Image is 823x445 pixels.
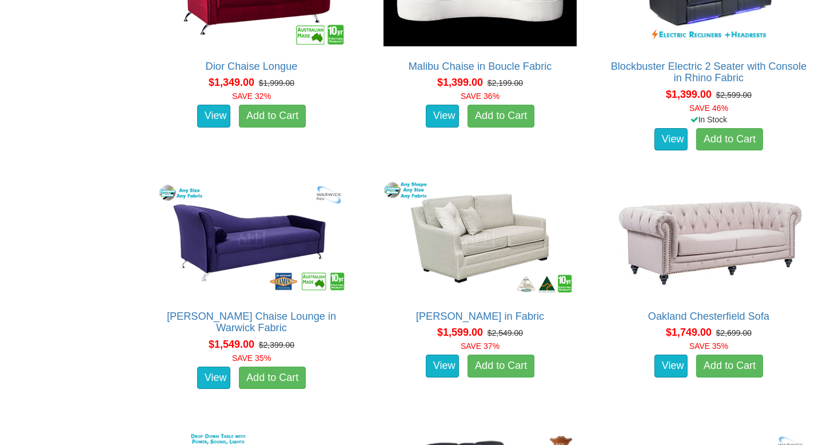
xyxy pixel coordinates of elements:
a: Add to Cart [696,128,763,151]
del: $2,599.00 [716,90,752,100]
a: Add to Cart [468,355,534,378]
a: [PERSON_NAME] Chaise Lounge in Warwick Fabric [167,311,336,333]
a: Blockbuster Electric 2 Seater with Console in Rhino Fabric [611,61,807,84]
img: Oakland Chesterfield Sofa [609,178,808,300]
a: Add to Cart [696,355,763,378]
a: View [654,355,688,378]
span: $1,749.00 [666,327,712,338]
font: SAVE 36% [461,92,500,101]
a: View [426,355,459,378]
a: View [426,105,459,128]
a: Oakland Chesterfield Sofa [648,311,769,322]
a: Malibu Chaise in Boucle Fabric [409,61,552,72]
img: Romeo Chaise Lounge in Warwick Fabric [152,178,351,300]
span: $1,399.00 [666,89,712,100]
del: $2,699.00 [716,328,752,337]
span: $1,549.00 [209,339,254,350]
a: View [654,128,688,151]
a: Add to Cart [239,105,306,128]
font: SAVE 37% [461,341,500,351]
a: Add to Cart [239,367,306,390]
font: SAVE 32% [232,92,271,101]
font: SAVE 35% [232,353,271,363]
a: View [197,367,230,390]
a: Add to Cart [468,105,534,128]
font: SAVE 46% [689,104,728,113]
del: $2,199.00 [488,78,523,88]
del: $1,999.00 [259,78,294,88]
a: [PERSON_NAME] in Fabric [416,311,544,322]
span: $1,399.00 [437,77,483,88]
del: $2,549.00 [488,328,523,337]
del: $2,399.00 [259,340,294,349]
a: Dior Chaise Longue [206,61,298,72]
img: Adele Sofa in Fabric [381,178,580,300]
font: SAVE 35% [689,341,728,351]
a: View [197,105,230,128]
span: $1,349.00 [209,77,254,88]
span: $1,599.00 [437,327,483,338]
div: In Stock [601,114,817,125]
